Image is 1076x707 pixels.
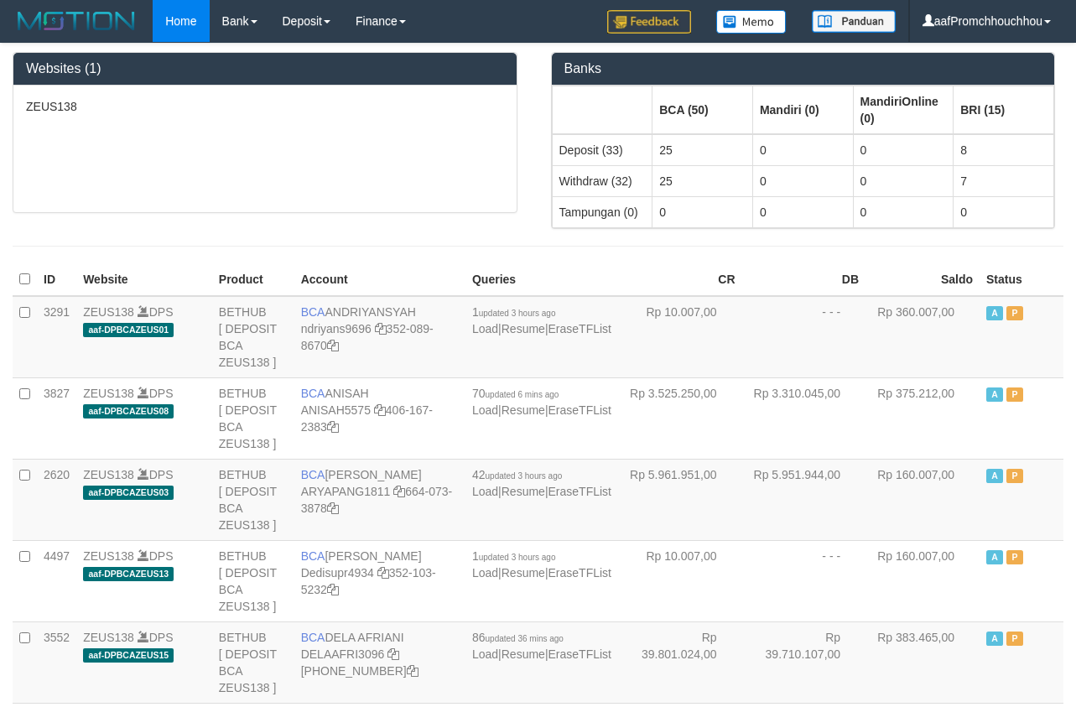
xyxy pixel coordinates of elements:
[954,196,1054,227] td: 0
[865,296,980,378] td: Rp 360.007,00
[83,404,174,418] span: aaf-DPBCAZEUS08
[76,296,212,378] td: DPS
[83,305,134,319] a: ZEUS138
[986,387,1003,402] span: Active
[76,540,212,621] td: DPS
[742,377,866,459] td: Rp 3.310.045,00
[83,486,174,500] span: aaf-DPBCAZEUS03
[37,263,76,296] th: ID
[294,263,465,296] th: Account
[486,634,564,643] span: updated 36 mins ago
[552,165,652,196] td: Withdraw (32)
[1006,387,1023,402] span: Paused
[548,403,611,417] a: EraseTFList
[76,621,212,703] td: DPS
[652,196,753,227] td: 0
[502,403,545,417] a: Resume
[752,196,853,227] td: 0
[212,263,294,296] th: Product
[76,377,212,459] td: DPS
[548,566,611,580] a: EraseTFList
[479,309,556,318] span: updated 3 hours ago
[552,196,652,227] td: Tampungan (0)
[301,631,325,644] span: BCA
[472,631,611,661] span: | |
[742,296,866,378] td: - - -
[502,322,545,335] a: Resume
[954,86,1054,134] th: Group: activate to sort column ascending
[865,621,980,703] td: Rp 383.465,00
[865,540,980,621] td: Rp 160.007,00
[301,549,325,563] span: BCA
[37,540,76,621] td: 4497
[37,459,76,540] td: 2620
[212,621,294,703] td: BETHUB [ DEPOSIT BCA ZEUS138 ]
[552,86,652,134] th: Group: activate to sort column ascending
[212,296,294,378] td: BETHUB [ DEPOSIT BCA ZEUS138 ]
[1006,550,1023,564] span: Paused
[472,387,611,417] span: | |
[986,469,1003,483] span: Active
[618,621,742,703] td: Rp 39.801.024,00
[26,61,504,76] h3: Websites (1)
[742,621,866,703] td: Rp 39.710.107,00
[752,165,853,196] td: 0
[83,468,134,481] a: ZEUS138
[853,196,954,227] td: 0
[502,485,545,498] a: Resume
[472,387,559,400] span: 70
[294,459,465,540] td: [PERSON_NAME] 664-073-3878
[552,134,652,166] td: Deposit (33)
[865,377,980,459] td: Rp 375.212,00
[479,553,556,562] span: updated 3 hours ago
[294,540,465,621] td: [PERSON_NAME] 352-103-5232
[564,61,1042,76] h3: Banks
[26,98,504,115] p: ZEUS138
[472,468,562,481] span: 42
[502,647,545,661] a: Resume
[1006,469,1023,483] span: Paused
[607,10,691,34] img: Feedback.jpg
[742,263,866,296] th: DB
[472,647,498,661] a: Load
[83,648,174,663] span: aaf-DPBCAZEUS15
[548,647,611,661] a: EraseTFList
[37,296,76,378] td: 3291
[212,377,294,459] td: BETHUB [ DEPOSIT BCA ZEUS138 ]
[812,10,896,33] img: panduan.png
[618,377,742,459] td: Rp 3.525.250,00
[13,8,140,34] img: MOTION_logo.png
[986,632,1003,646] span: Active
[618,540,742,621] td: Rp 10.007,00
[301,403,371,417] a: ANISAH5575
[294,377,465,459] td: ANISAH 406-167-2383
[465,263,618,296] th: Queries
[301,566,374,580] a: Dedisupr4934
[618,459,742,540] td: Rp 5.961.951,00
[294,296,465,378] td: ANDRIYANSYAH 352-089-8670
[618,263,742,296] th: CR
[37,621,76,703] td: 3552
[752,86,853,134] th: Group: activate to sort column ascending
[83,549,134,563] a: ZEUS138
[76,459,212,540] td: DPS
[752,134,853,166] td: 0
[83,323,174,337] span: aaf-DPBCAZEUS01
[472,305,556,319] span: 1
[954,134,1054,166] td: 8
[652,86,753,134] th: Group: activate to sort column ascending
[548,485,611,498] a: EraseTFList
[83,631,134,644] a: ZEUS138
[716,10,787,34] img: Button%20Memo.svg
[212,459,294,540] td: BETHUB [ DEPOSIT BCA ZEUS138 ]
[472,485,498,498] a: Load
[986,306,1003,320] span: Active
[301,305,325,319] span: BCA
[986,550,1003,564] span: Active
[1006,632,1023,646] span: Paused
[954,165,1054,196] td: 7
[652,165,753,196] td: 25
[212,540,294,621] td: BETHUB [ DEPOSIT BCA ZEUS138 ]
[652,134,753,166] td: 25
[853,134,954,166] td: 0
